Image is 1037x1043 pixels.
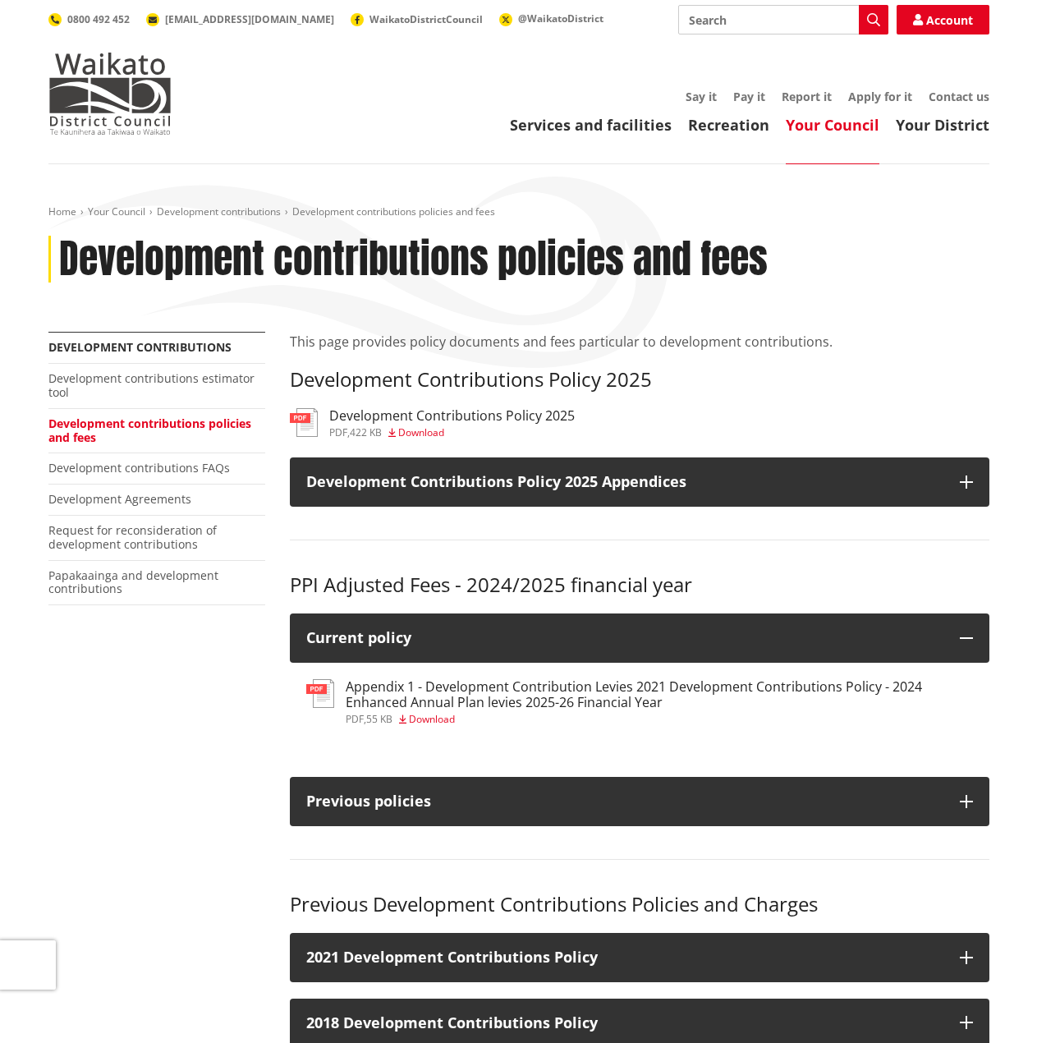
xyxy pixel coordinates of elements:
[48,204,76,218] a: Home
[48,491,191,507] a: Development Agreements
[688,115,769,135] a: Recreation
[146,12,334,26] a: [EMAIL_ADDRESS][DOMAIN_NAME]
[306,630,943,646] div: Current policy
[848,89,912,104] a: Apply for it
[786,115,879,135] a: Your Council
[306,679,334,708] img: document-pdf.svg
[306,679,973,724] a: Appendix 1 - Development Contribution Levies 2021 Development Contributions Policy - 2024 Enhance...
[48,205,989,219] nav: breadcrumb
[290,368,989,392] h3: Development Contributions Policy 2025
[346,714,973,724] div: ,
[48,416,251,445] a: Development contributions policies and fees
[290,457,989,507] button: Development Contributions Policy 2025 Appendices
[329,428,575,438] div: ,
[292,204,495,218] span: Development contributions policies and fees
[48,370,255,400] a: Development contributions estimator tool
[409,712,455,726] span: Download
[896,115,989,135] a: Your District
[306,474,943,490] h3: Development Contributions Policy 2025 Appendices
[350,425,382,439] span: 422 KB
[329,425,347,439] span: pdf
[346,712,364,726] span: pdf
[290,893,989,917] h3: Previous Development Contributions Policies and Charges
[961,974,1021,1033] iframe: Messenger Launcher
[733,89,765,104] a: Pay it
[157,204,281,218] a: Development contributions
[306,793,943,810] div: Previous policies
[686,89,717,104] a: Say it
[782,89,832,104] a: Report it
[48,339,232,355] a: Development contributions
[290,408,575,438] a: Development Contributions Policy 2025 pdf,422 KB Download
[678,5,888,34] input: Search input
[929,89,989,104] a: Contact us
[290,613,989,663] button: Current policy
[48,53,172,135] img: Waikato District Council - Te Kaunihera aa Takiwaa o Waikato
[366,712,392,726] span: 55 KB
[329,408,575,424] h3: Development Contributions Policy 2025
[290,573,989,597] h3: PPI Adjusted Fees - 2024/2025 financial year
[290,777,989,826] button: Previous policies
[67,12,130,26] span: 0800 492 452
[290,332,989,351] p: This page provides policy documents and fees particular to development contributions.
[518,11,603,25] span: @WaikatoDistrict
[48,460,230,476] a: Development contributions FAQs
[306,1015,943,1032] h3: 2018 Development Contributions Policy
[290,408,318,437] img: document-pdf.svg
[48,567,218,597] a: Papakaainga and development contributions
[88,204,145,218] a: Your Council
[897,5,989,34] a: Account
[499,11,603,25] a: @WaikatoDistrict
[398,425,444,439] span: Download
[510,115,672,135] a: Services and facilities
[369,12,483,26] span: WaikatoDistrictCouncil
[48,12,130,26] a: 0800 492 452
[351,12,483,26] a: WaikatoDistrictCouncil
[306,949,943,966] h3: 2021 Development Contributions Policy
[48,522,217,552] a: Request for reconsideration of development contributions
[165,12,334,26] span: [EMAIL_ADDRESS][DOMAIN_NAME]
[346,679,973,710] h3: Appendix 1 - Development Contribution Levies 2021 Development Contributions Policy - 2024 Enhance...
[59,236,768,283] h1: Development contributions policies and fees
[290,933,989,982] button: 2021 Development Contributions Policy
